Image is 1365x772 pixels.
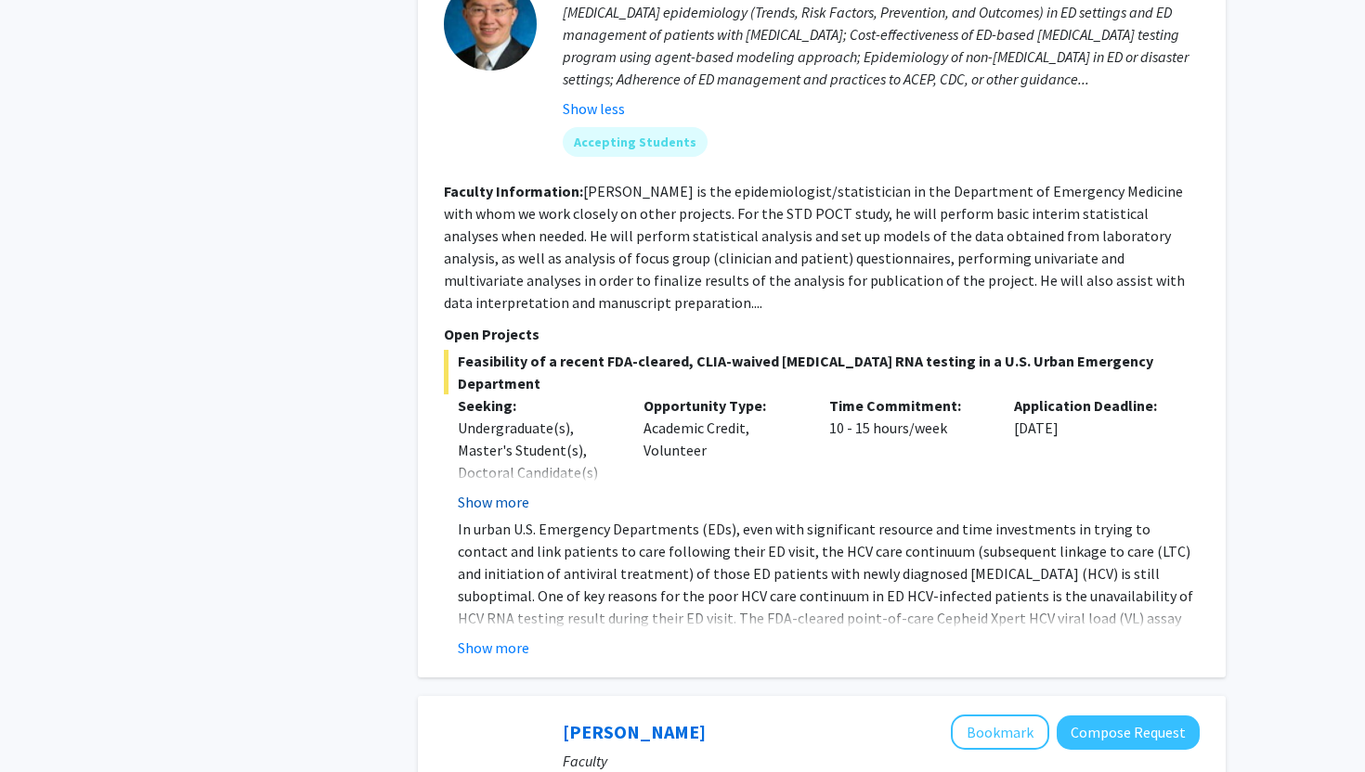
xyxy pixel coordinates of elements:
[458,637,529,659] button: Show more
[563,127,708,157] mat-chip: Accepting Students
[563,750,1200,772] p: Faculty
[1000,394,1186,513] div: [DATE]
[829,394,987,417] p: Time Commitment:
[444,182,583,200] b: Faculty Information:
[444,350,1200,394] span: Feasibility of a recent FDA-cleared, CLIA-waived [MEDICAL_DATA] RNA testing in a U.S. Urban Emerg...
[458,394,616,417] p: Seeking:
[563,720,706,743] a: [PERSON_NAME]
[951,714,1049,750] button: Add Fenan Rassu to Bookmarks
[1057,715,1200,750] button: Compose Request to Fenan Rassu
[444,323,1200,345] p: Open Projects
[14,688,79,758] iframe: Chat
[630,394,815,513] div: Academic Credit, Volunteer
[458,491,529,513] button: Show more
[444,182,1185,312] fg-read-more: [PERSON_NAME] is the epidemiologist/statistician in the Department of Emergency Medicine with who...
[1014,394,1172,417] p: Application Deadline:
[815,394,1001,513] div: 10 - 15 hours/week
[563,1,1200,90] div: [MEDICAL_DATA] epidemiology (Trends, Risk Factors, Prevention, and Outcomes) in ED settings and E...
[563,97,625,120] button: Show less
[643,394,801,417] p: Opportunity Type:
[458,518,1200,674] p: In urban U.S. Emergency Departments (EDs), even with significant resource and time investments in...
[458,417,616,528] div: Undergraduate(s), Master's Student(s), Doctoral Candidate(s) (PhD, MD, DMD, PharmD, etc.)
